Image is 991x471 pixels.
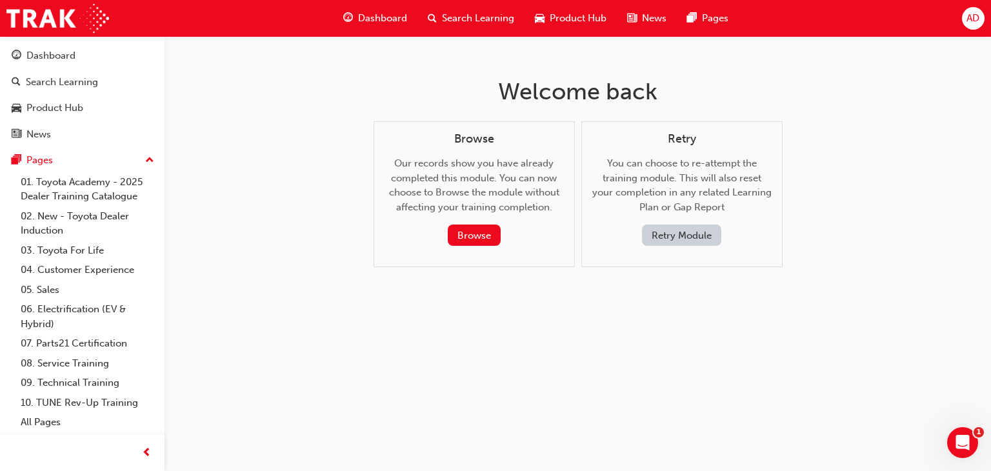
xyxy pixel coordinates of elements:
[617,5,677,32] a: news-iconNews
[428,10,437,26] span: search-icon
[550,11,606,26] span: Product Hub
[142,445,152,461] span: prev-icon
[5,96,159,120] a: Product Hub
[145,152,154,169] span: up-icon
[26,101,83,115] div: Product Hub
[5,148,159,172] button: Pages
[642,11,666,26] span: News
[5,44,159,68] a: Dashboard
[5,123,159,146] a: News
[5,70,159,94] a: Search Learning
[966,11,979,26] span: AD
[358,11,407,26] span: Dashboard
[12,50,21,62] span: guage-icon
[702,11,728,26] span: Pages
[592,132,772,246] div: You can choose to re-attempt the training module. This will also reset your completion in any rel...
[26,153,53,168] div: Pages
[974,427,984,437] span: 1
[15,206,159,241] a: 02. New - Toyota Dealer Induction
[5,41,159,148] button: DashboardSearch LearningProduct HubNews
[677,5,739,32] a: pages-iconPages
[627,10,637,26] span: news-icon
[374,77,783,106] h1: Welcome back
[448,225,501,246] button: Browse
[947,427,978,458] iframe: Intercom live chat
[12,77,21,88] span: search-icon
[15,393,159,413] a: 10. TUNE Rev-Up Training
[15,354,159,374] a: 08. Service Training
[15,373,159,393] a: 09. Technical Training
[525,5,617,32] a: car-iconProduct Hub
[15,334,159,354] a: 07. Parts21 Certification
[642,225,721,246] button: Retry Module
[687,10,697,26] span: pages-icon
[333,5,417,32] a: guage-iconDashboard
[385,132,564,246] div: Our records show you have already completed this module. You can now choose to Browse the module ...
[417,5,525,32] a: search-iconSearch Learning
[26,127,51,142] div: News
[442,11,514,26] span: Search Learning
[15,280,159,300] a: 05. Sales
[385,132,564,146] h4: Browse
[6,4,109,33] img: Trak
[26,48,75,63] div: Dashboard
[535,10,545,26] span: car-icon
[15,299,159,334] a: 06. Electrification (EV & Hybrid)
[343,10,353,26] span: guage-icon
[15,241,159,261] a: 03. Toyota For Life
[15,172,159,206] a: 01. Toyota Academy - 2025 Dealer Training Catalogue
[12,155,21,166] span: pages-icon
[15,260,159,280] a: 04. Customer Experience
[12,129,21,141] span: news-icon
[12,103,21,114] span: car-icon
[15,412,159,432] a: All Pages
[592,132,772,146] h4: Retry
[962,7,985,30] button: AD
[26,75,98,90] div: Search Learning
